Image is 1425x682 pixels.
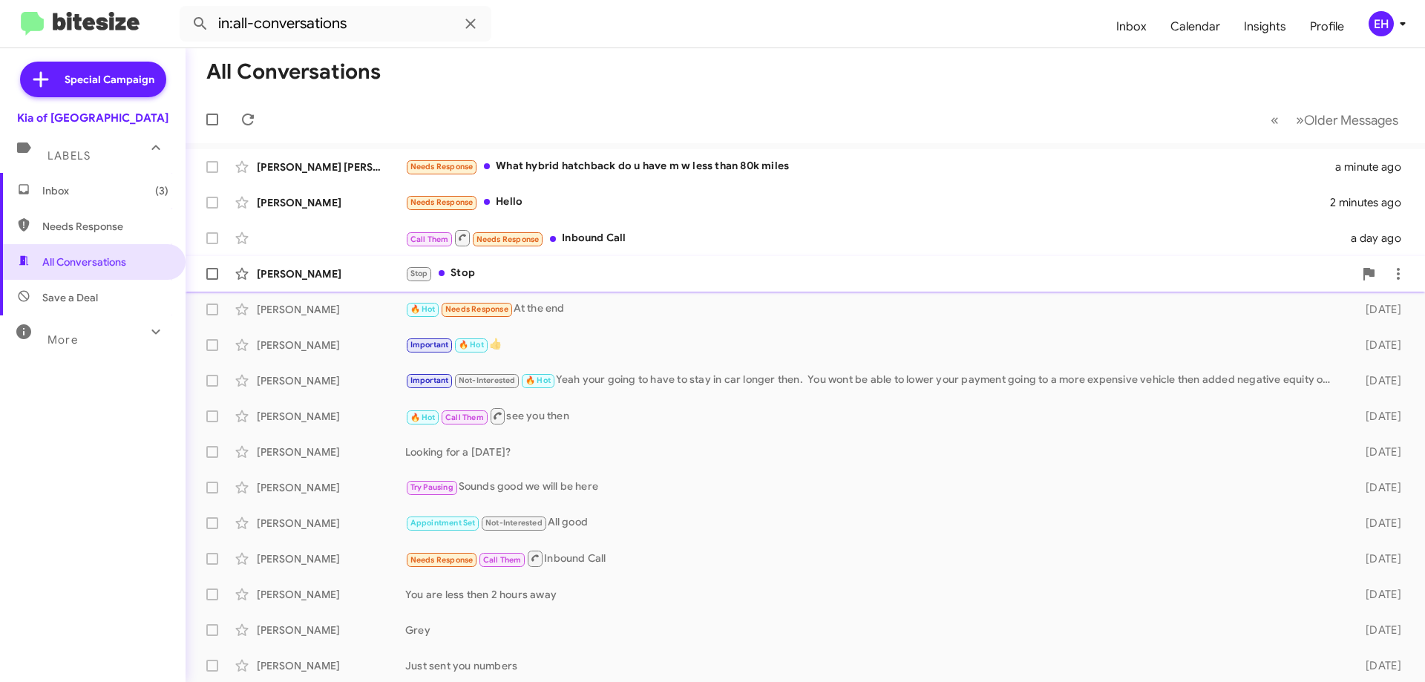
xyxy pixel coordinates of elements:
span: » [1296,111,1304,129]
div: Inbound Call [405,549,1342,568]
div: [PERSON_NAME] [257,445,405,459]
span: Stop [410,269,428,278]
div: Looking for a [DATE]? [405,445,1342,459]
span: Older Messages [1304,112,1398,128]
span: Needs Response [42,219,168,234]
a: Calendar [1159,5,1232,48]
div: [DATE] [1342,587,1413,602]
span: 🔥 Hot [410,304,436,314]
div: [PERSON_NAME] [257,195,405,210]
div: [DATE] [1342,338,1413,353]
span: Needs Response [410,555,474,565]
div: Kia of [GEOGRAPHIC_DATA] [17,111,168,125]
div: [PERSON_NAME] [257,551,405,566]
div: [DATE] [1342,409,1413,424]
span: Call Them [483,555,522,565]
div: Sounds good we will be here [405,479,1342,496]
span: Labels [47,149,91,163]
span: All Conversations [42,255,126,269]
div: [DATE] [1342,302,1413,317]
span: Needs Response [410,162,474,171]
div: [DATE] [1342,480,1413,495]
div: Hello [405,194,1330,211]
span: More [47,333,78,347]
a: Inbox [1104,5,1159,48]
div: a minute ago [1335,160,1413,174]
div: [PERSON_NAME] [257,480,405,495]
div: [PERSON_NAME] [257,373,405,388]
div: All good [405,514,1342,531]
div: Just sent you numbers [405,658,1342,673]
div: [PERSON_NAME] [257,409,405,424]
span: Important [410,376,449,385]
span: (3) [155,183,168,198]
span: Needs Response [445,304,508,314]
span: 🔥 Hot [459,340,484,350]
span: 🔥 Hot [410,413,436,422]
div: [PERSON_NAME] [257,587,405,602]
div: You are less then 2 hours away [405,587,1342,602]
h1: All Conversations [206,60,381,84]
div: a day ago [1342,231,1413,246]
a: Profile [1298,5,1356,48]
span: Try Pausing [410,482,453,492]
div: [DATE] [1342,623,1413,637]
div: [PERSON_NAME] [257,302,405,317]
div: 2 minutes ago [1330,195,1413,210]
span: Call Them [445,413,484,422]
nav: Page navigation example [1262,105,1407,135]
span: « [1271,111,1279,129]
div: 👍 [405,336,1342,353]
div: Stop [405,265,1354,282]
div: [PERSON_NAME] [257,266,405,281]
button: Next [1287,105,1407,135]
a: Special Campaign [20,62,166,97]
span: Appointment Set [410,518,476,528]
div: [PERSON_NAME] [257,658,405,673]
div: Yeah your going to have to stay in car longer then. You wont be able to lower your payment going ... [405,372,1342,389]
div: Inbound Call [405,229,1342,247]
div: [PERSON_NAME] [PERSON_NAME] [257,160,405,174]
div: [DATE] [1342,551,1413,566]
input: Search [180,6,491,42]
span: Not-Interested [459,376,516,385]
div: [DATE] [1342,658,1413,673]
div: see you then [405,407,1342,425]
a: Insights [1232,5,1298,48]
div: [DATE] [1342,373,1413,388]
div: Grey [405,623,1342,637]
span: Call Them [410,235,449,244]
span: Needs Response [476,235,540,244]
span: Special Campaign [65,72,154,87]
div: EH [1369,11,1394,36]
span: Save a Deal [42,290,98,305]
div: At the end [405,301,1342,318]
span: Not-Interested [485,518,543,528]
span: Important [410,340,449,350]
button: EH [1356,11,1409,36]
span: Needs Response [410,197,474,207]
div: [DATE] [1342,516,1413,531]
div: What hybrid hatchback do u have m w less than 80k miles [405,158,1335,175]
div: [DATE] [1342,445,1413,459]
button: Previous [1262,105,1288,135]
div: [PERSON_NAME] [257,623,405,637]
div: [PERSON_NAME] [257,516,405,531]
div: [PERSON_NAME] [257,338,405,353]
span: Inbox [42,183,168,198]
span: 🔥 Hot [525,376,551,385]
